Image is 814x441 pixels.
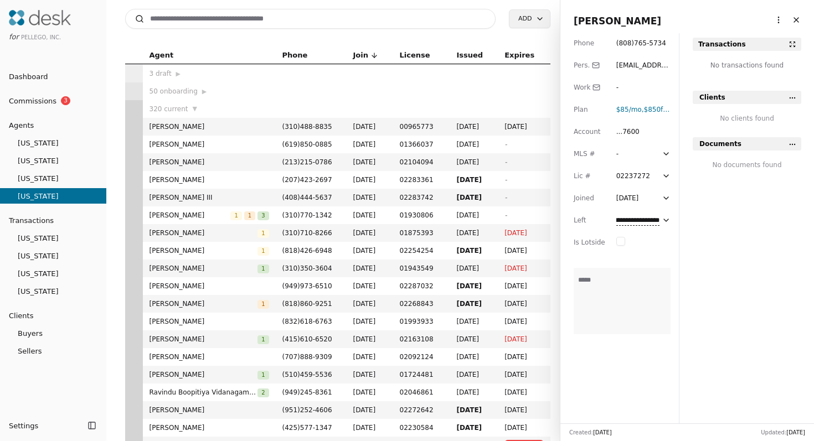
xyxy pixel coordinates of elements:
button: 3 [257,210,269,221]
div: - [616,148,660,159]
span: [DATE] [504,404,543,416]
span: 02163108 [400,334,444,345]
span: [PERSON_NAME] [150,174,269,185]
div: 02237272 [616,170,660,181]
button: 1 [244,210,255,221]
span: [PERSON_NAME] [150,121,269,132]
span: Join [353,49,368,61]
div: Created: [569,428,612,437]
div: Updated: [761,428,805,437]
span: ( 707 ) 888 - 9309 [282,353,332,361]
span: ( 415 ) 610 - 6520 [282,335,332,343]
span: ▼ [193,104,197,114]
span: [DATE] [353,245,387,256]
span: 01724481 [400,369,444,380]
div: ...7600 [616,126,671,137]
span: [DATE] [353,422,387,433]
span: 02092124 [400,351,444,362]
button: 1 [257,298,269,309]
button: Settings [4,417,84,434]
span: [DATE] [353,192,387,203]
div: Work [574,82,605,93]
span: - [504,176,507,184]
img: Desk [9,10,71,25]
span: [DATE] [504,121,543,132]
span: [DATE] [504,369,543,380]
span: , [616,106,644,113]
span: 1 [257,300,269,309]
span: 02287032 [400,281,444,292]
span: 02254254 [400,245,444,256]
button: 1 [257,369,269,380]
div: Lic # [574,170,605,181]
span: ( 310 ) 770 - 1342 [282,211,332,219]
span: [DATE] [353,404,387,416]
span: [PERSON_NAME] [150,227,258,238]
span: [PERSON_NAME] [150,351,269,362]
span: [PERSON_NAME] [150,298,258,309]
span: [PERSON_NAME] [150,157,269,168]
span: ( 310 ) 350 - 3604 [282,264,332,272]
span: [PERSON_NAME] [150,210,231,221]
span: [DATE] [353,369,387,380]
span: 1 [257,247,269,256]
div: Transactions [698,39,746,50]
span: [DATE] [353,316,387,327]
span: 01366037 [400,139,444,150]
div: Is Lotside [574,237,605,248]
span: [DATE] [456,404,491,416]
span: [EMAIL_ADDRESS][DOMAIN_NAME] [616,61,670,91]
div: Phone [574,38,605,49]
span: ( 949 ) 973 - 6510 [282,282,332,290]
span: $85 /mo [616,106,642,113]
span: 1 [257,229,269,238]
span: [DATE] [456,369,491,380]
span: ▶ [176,69,181,79]
div: [DATE] [616,193,639,204]
span: [DATE] [456,174,491,185]
span: [DATE] [456,298,491,309]
div: Account [574,126,605,137]
div: - [616,82,671,93]
span: 02283361 [400,174,444,185]
span: 3 [61,96,70,105]
span: 02046861 [400,387,444,398]
span: Ravindu Boopitiya Vidanagamage [150,387,258,398]
span: ( 808 ) 765 - 5734 [616,39,666,47]
div: Joined [574,193,605,204]
span: [DATE] [504,422,543,433]
span: [DATE] [456,192,491,203]
span: [PERSON_NAME] [150,334,258,345]
span: [DATE] [353,121,387,132]
span: 2 [257,388,269,397]
span: Agent [150,49,174,61]
span: ( 818 ) 426 - 6948 [282,247,332,255]
span: Clients [699,92,725,103]
span: [DATE] [456,281,491,292]
span: - [504,194,507,201]
button: 2 [257,387,269,398]
div: No transactions found [693,60,801,77]
button: 1 [257,245,269,256]
span: ( 832 ) 618 - 6763 [282,318,332,325]
span: [DATE] [504,298,543,309]
span: [DATE] [456,227,491,238]
span: Pellego, Inc. [21,34,61,40]
span: [DATE] [456,210,491,221]
span: 320 current [150,103,188,115]
span: [PERSON_NAME] [150,422,269,433]
span: ( 619 ) 850 - 0885 [282,141,332,148]
span: [PERSON_NAME] [150,263,258,274]
span: ( 207 ) 423 - 2697 [282,176,332,184]
span: ( 425 ) 577 - 1347 [282,424,332,432]
span: [DATE] [353,334,387,345]
div: MLS # [574,148,605,159]
span: $850 fee [644,106,672,113]
span: [DATE] [353,298,387,309]
span: [DATE] [456,422,491,433]
span: ( 951 ) 252 - 4606 [282,406,332,414]
span: [DATE] [504,245,543,256]
span: License [400,49,430,61]
span: [DATE] [353,139,387,150]
span: [DATE] [456,263,491,274]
